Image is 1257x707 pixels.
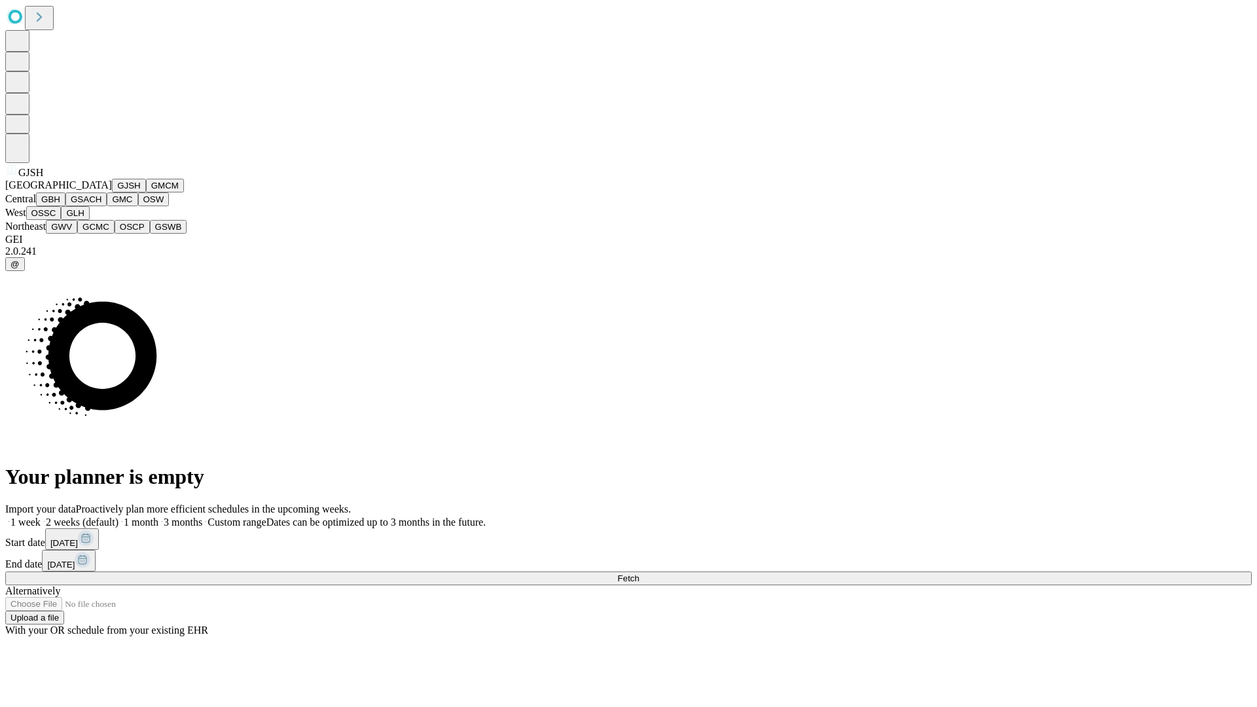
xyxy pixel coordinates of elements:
[107,192,137,206] button: GMC
[5,625,208,636] span: With your OR schedule from your existing EHR
[50,538,78,548] span: [DATE]
[5,611,64,625] button: Upload a file
[266,517,486,528] span: Dates can be optimized up to 3 months in the future.
[115,220,150,234] button: OSCP
[18,167,43,178] span: GJSH
[46,517,118,528] span: 2 weeks (default)
[112,179,146,192] button: GJSH
[26,206,62,220] button: OSSC
[617,573,639,583] span: Fetch
[5,245,1252,257] div: 2.0.241
[5,465,1252,489] h1: Your planner is empty
[10,517,41,528] span: 1 week
[5,550,1252,571] div: End date
[36,192,65,206] button: GBH
[5,571,1252,585] button: Fetch
[5,528,1252,550] div: Start date
[76,503,351,515] span: Proactively plan more efficient schedules in the upcoming weeks.
[61,206,89,220] button: GLH
[5,179,112,190] span: [GEOGRAPHIC_DATA]
[47,560,75,570] span: [DATE]
[138,192,170,206] button: OSW
[77,220,115,234] button: GCMC
[164,517,202,528] span: 3 months
[5,193,36,204] span: Central
[5,234,1252,245] div: GEI
[5,503,76,515] span: Import your data
[5,585,60,596] span: Alternatively
[124,517,158,528] span: 1 month
[10,259,20,269] span: @
[5,221,46,232] span: Northeast
[42,550,96,571] button: [DATE]
[65,192,107,206] button: GSACH
[45,528,99,550] button: [DATE]
[5,207,26,218] span: West
[150,220,187,234] button: GSWB
[146,179,184,192] button: GMCM
[46,220,77,234] button: GWV
[208,517,266,528] span: Custom range
[5,257,25,271] button: @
